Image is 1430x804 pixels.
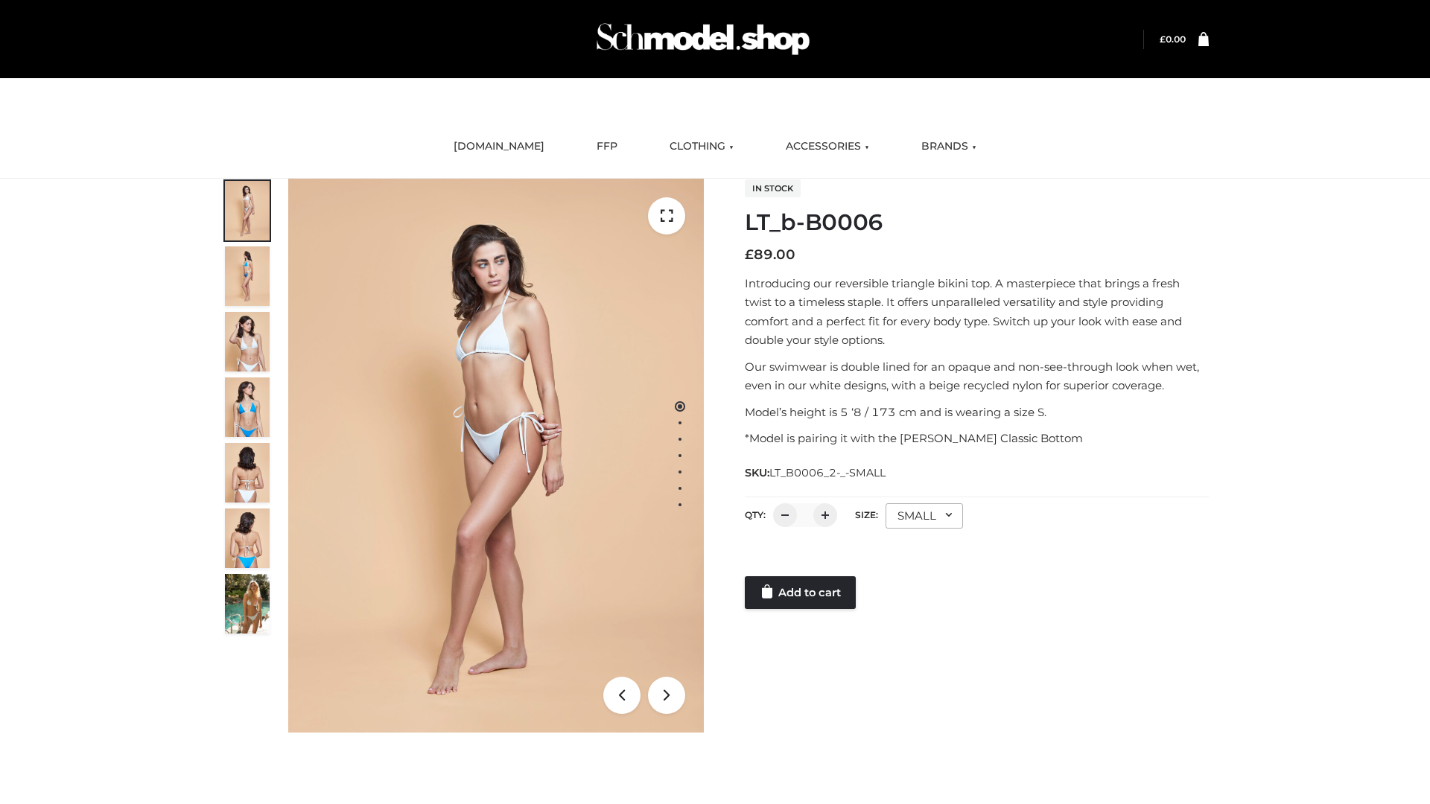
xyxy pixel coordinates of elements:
[745,464,887,482] span: SKU:
[745,509,766,520] label: QTY:
[225,574,270,634] img: Arieltop_CloudNine_AzureSky2.jpg
[225,246,270,306] img: ArielClassicBikiniTop_CloudNine_AzureSky_OW114ECO_2-scaled.jpg
[745,403,1209,422] p: Model’s height is 5 ‘8 / 173 cm and is wearing a size S.
[745,274,1209,350] p: Introducing our reversible triangle bikini top. A masterpiece that brings a fresh twist to a time...
[585,130,629,163] a: FFP
[745,209,1209,236] h1: LT_b-B0006
[225,312,270,371] img: ArielClassicBikiniTop_CloudNine_AzureSky_OW114ECO_3-scaled.jpg
[886,503,963,529] div: SMALL
[855,509,878,520] label: Size:
[288,179,704,733] img: ArielClassicBikiniTop_CloudNine_AzureSky_OW114ECO_1
[745,179,801,197] span: In stock
[1160,33,1166,45] span: £
[225,377,270,437] img: ArielClassicBikiniTop_CloudNine_AzureSky_OW114ECO_4-scaled.jpg
[591,10,815,68] img: Schmodel Admin 964
[775,130,880,163] a: ACCESSORIES
[745,357,1209,395] p: Our swimwear is double lined for an opaque and non-see-through look when wet, even in our white d...
[1160,33,1186,45] a: £0.00
[1160,33,1186,45] bdi: 0.00
[745,576,856,609] a: Add to cart
[745,246,754,263] span: £
[225,181,270,240] img: ArielClassicBikiniTop_CloudNine_AzureSky_OW114ECO_1-scaled.jpg
[745,246,795,263] bdi: 89.00
[745,429,1209,448] p: *Model is pairing it with the [PERSON_NAME] Classic Bottom
[910,130,988,163] a: BRANDS
[442,130,556,163] a: [DOMAIN_NAME]
[225,443,270,502] img: ArielClassicBikiniTop_CloudNine_AzureSky_OW114ECO_7-scaled.jpg
[769,466,886,479] span: LT_B0006_2-_-SMALL
[658,130,745,163] a: CLOTHING
[225,508,270,568] img: ArielClassicBikiniTop_CloudNine_AzureSky_OW114ECO_8-scaled.jpg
